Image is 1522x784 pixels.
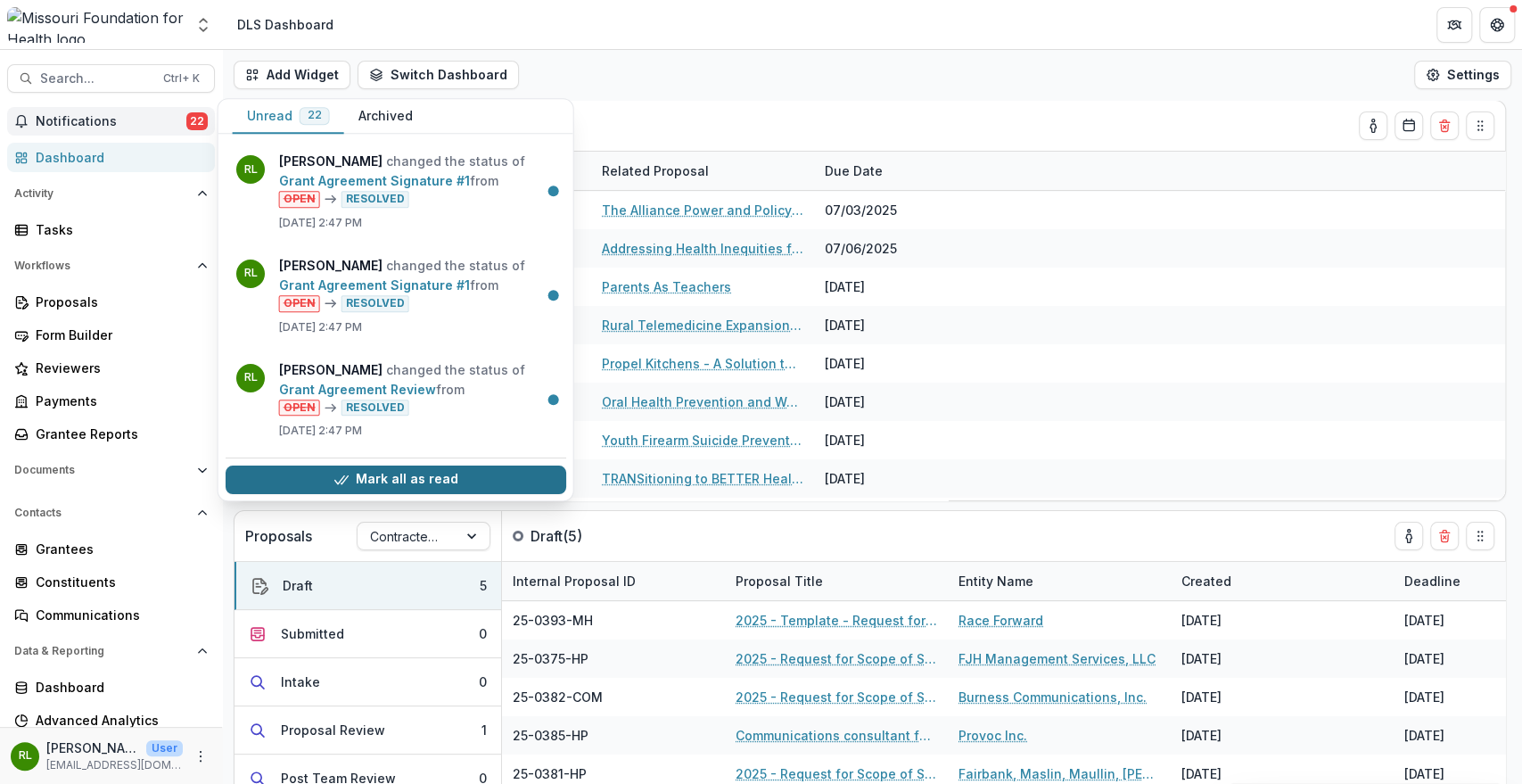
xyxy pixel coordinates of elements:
[1171,562,1394,600] div: Created
[602,239,803,258] a: Addressing Health Inequities for Patients with [MEDICAL_DATA] by Providing Comprehensive Services
[1430,522,1459,550] button: Delete card
[814,152,948,190] div: Due Date
[245,525,312,547] p: Proposals
[814,498,948,536] div: [DATE]
[279,277,470,293] a: Grant Agreement Signature #1
[513,764,587,783] span: 25-0381-HP
[230,12,341,37] nav: breadcrumb
[160,69,203,88] div: Ctrl + K
[7,143,215,172] a: Dashboard
[591,161,720,180] div: Related Proposal
[279,256,555,312] p: changed the status of from
[814,161,893,180] div: Due Date
[279,382,436,397] a: Grant Agreement Review
[602,431,803,450] a: Youth Firearm Suicide Prevention
[736,649,937,668] a: 2025 - Request for Scope of Services
[7,252,215,280] button: Open Workflows
[237,15,333,34] div: DLS Dashboard
[502,562,725,600] div: Internal Proposal ID
[1181,726,1222,745] div: [DATE]
[480,576,487,595] div: 5
[1436,7,1472,43] button: Partners
[19,750,32,762] div: Rebekah Lerch
[479,673,487,691] div: 0
[14,507,190,519] span: Contacts
[36,678,201,697] div: Dashboard
[502,572,646,590] div: Internal Proposal ID
[308,110,322,122] span: 22
[279,152,555,208] p: changed the status of from
[1181,764,1222,783] div: [DATE]
[40,71,152,87] span: Search...
[1181,611,1222,630] div: [DATE]
[14,464,190,476] span: Documents
[1404,649,1444,668] div: [DATE]
[36,392,201,410] div: Payments
[814,383,948,421] div: [DATE]
[14,187,190,200] span: Activity
[281,721,385,739] div: Proposal Review
[814,344,948,383] div: [DATE]
[36,326,201,344] div: Form Builder
[36,148,201,167] div: Dashboard
[513,726,588,745] span: 25-0385-HP
[958,649,1156,668] a: FJH Management Services, LLC
[36,425,201,443] div: Grantee Reports
[1430,111,1459,140] button: Delete card
[36,293,201,311] div: Proposals
[602,201,803,219] a: The Alliance Power and Policy Action (PPAG)
[234,658,501,706] button: Intake0
[1359,111,1387,140] button: toggle-assigned-to-me
[591,152,814,190] div: Related Proposal
[725,572,834,590] div: Proposal Title
[7,499,215,527] button: Open Contacts
[481,721,487,739] div: 1
[146,740,183,756] p: User
[7,456,215,484] button: Open Documents
[814,229,948,268] div: 07/06/2025
[190,746,211,767] button: More
[7,7,184,43] img: Missouri Foundation for Health logo
[7,64,215,93] button: Search...
[736,726,937,745] a: Communications consultant for 2026 Speak Up MO Poll
[1394,111,1423,140] button: Calendar
[36,359,201,377] div: Reviewers
[1404,764,1444,783] div: [DATE]
[46,739,139,757] p: [PERSON_NAME]
[281,624,344,643] div: Submitted
[186,112,208,130] span: 22
[7,600,215,630] a: Communications
[814,421,948,459] div: [DATE]
[36,711,201,730] div: Advanced Analytics
[736,764,937,783] a: 2025 - Request for Scope of Services
[602,277,731,296] a: Parents As Teachers
[958,726,1027,745] a: Provoc Inc.
[226,465,566,493] button: Mark all as read
[1479,7,1515,43] button: Get Help
[36,114,186,129] span: Notifications
[14,645,190,657] span: Data & Reporting
[958,764,1160,783] a: Fairbank, Maslin, Maullin, [PERSON_NAME] & Associates
[479,624,487,643] div: 0
[7,706,215,735] a: Advanced Analytics
[7,637,215,665] button: Open Data & Reporting
[279,173,470,188] a: Grant Agreement Signature #1
[234,706,501,755] button: Proposal Review1
[948,572,1044,590] div: Entity Name
[7,673,215,702] a: Dashboard
[7,353,215,383] a: Reviewers
[814,306,948,344] div: [DATE]
[814,268,948,306] div: [DATE]
[513,688,603,706] span: 25-0382-COM
[513,611,593,630] span: 25-0393-MH
[7,419,215,449] a: Grantee Reports
[1414,61,1511,89] button: Settings
[1466,111,1494,140] button: Drag
[36,573,201,591] div: Constituents
[36,606,201,624] div: Communications
[7,534,215,564] a: Grantees
[344,99,427,134] button: Archived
